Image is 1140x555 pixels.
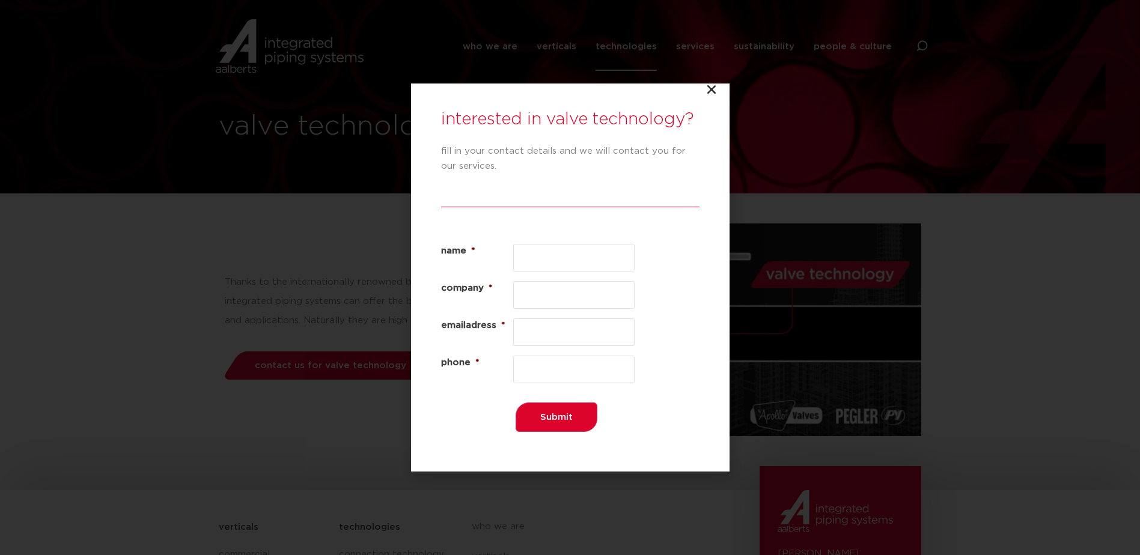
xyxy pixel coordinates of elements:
label: emailadress [441,318,513,333]
label: name [441,244,513,258]
label: phone [441,356,513,370]
a: Close [706,83,718,96]
input: Submit [516,402,597,432]
h3: interested in valve technology? [441,108,700,132]
p: fill in your contact details and we will contact you for our services. [441,144,700,174]
label: company [441,281,513,296]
